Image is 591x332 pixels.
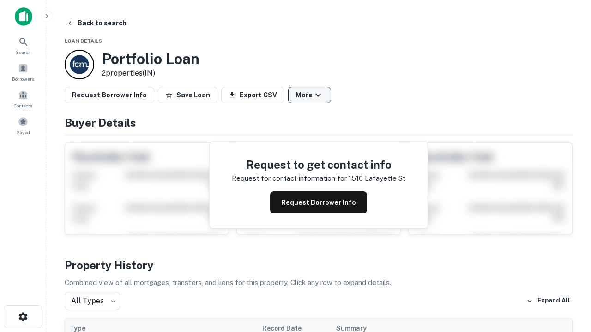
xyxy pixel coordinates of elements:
button: More [288,87,331,103]
img: capitalize-icon.png [15,7,32,26]
p: 1516 lafayette st [349,173,405,184]
span: Contacts [14,102,32,109]
span: Borrowers [12,75,34,83]
button: Save Loan [158,87,217,103]
h4: Request to get contact info [232,156,405,173]
span: Loan Details [65,38,102,44]
h3: Portfolio Loan [102,50,199,68]
a: Borrowers [3,59,43,84]
button: Back to search [63,15,130,31]
h4: Property History [65,257,573,273]
iframe: Chat Widget [545,229,591,273]
div: All Types [65,292,120,310]
button: Expand All [524,294,573,308]
p: Request for contact information for [232,173,347,184]
button: Export CSV [221,87,284,103]
a: Saved [3,113,43,138]
button: Request Borrower Info [65,87,154,103]
p: Combined view of all mortgages, transfers, and liens for this property. Click any row to expand d... [65,277,573,288]
h4: Buyer Details [65,114,573,131]
span: Saved [17,129,30,136]
p: 2 properties (IN) [102,68,199,79]
span: Search [16,48,31,56]
button: Request Borrower Info [270,191,367,213]
a: Contacts [3,86,43,111]
a: Search [3,33,43,58]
